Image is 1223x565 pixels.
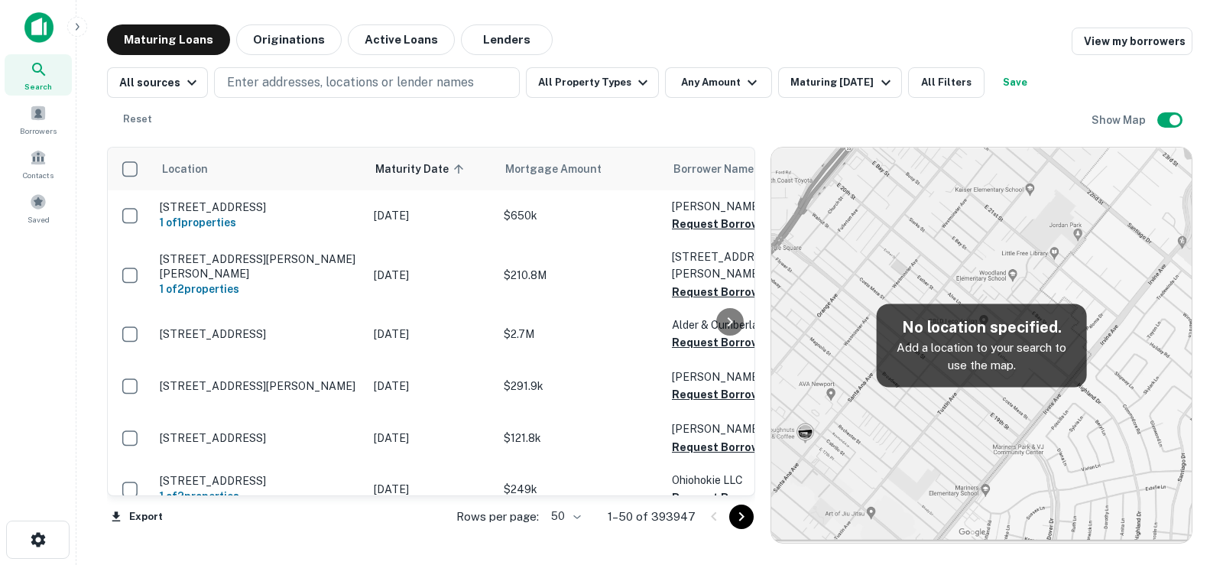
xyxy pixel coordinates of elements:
span: Saved [28,213,50,226]
p: $650k [504,207,657,224]
p: [DATE] [374,326,488,343]
button: Request Borrower Info [672,438,796,456]
p: Enter addresses, locations or lender names [227,73,474,92]
th: Borrower Name [664,148,832,190]
p: Rows per page: [456,508,539,526]
span: Search [24,80,52,93]
button: Enter addresses, locations or lender names [214,67,520,98]
button: Originations [236,24,342,55]
span: Mortgage Amount [505,160,621,178]
p: [DATE] [374,430,488,446]
p: $2.7M [504,326,657,343]
h5: No location specified. [889,316,1075,339]
p: [STREET_ADDRESS][PERSON_NAME] LLC [672,248,825,282]
button: Go to next page [729,505,754,529]
p: [PERSON_NAME] [672,421,825,437]
h6: 1 of 2 properties [160,281,358,297]
div: All sources [119,73,201,92]
p: [DATE] [374,378,488,395]
button: All sources [107,67,208,98]
div: 50 [545,505,583,528]
p: Alder & Cumberland LLC [672,317,825,333]
button: Export [107,505,167,528]
a: Borrowers [5,99,72,140]
img: map-placeholder.webp [771,148,1192,543]
p: [DATE] [374,481,488,498]
p: 1–50 of 393947 [608,508,696,526]
button: Any Amount [665,67,772,98]
button: Request Borrower Info [672,489,796,507]
button: Maturing [DATE] [778,67,901,98]
p: $121.8k [504,430,657,446]
h6: Show Map [1092,112,1148,128]
h6: 1 of 1 properties [160,214,358,231]
span: Contacts [23,169,54,181]
p: Add a location to your search to use the map. [889,339,1075,375]
p: [STREET_ADDRESS] [160,200,358,214]
button: Maturing Loans [107,24,230,55]
p: $210.8M [504,267,657,284]
p: [PERSON_NAME] [672,198,825,215]
img: capitalize-icon.png [24,12,54,43]
button: Request Borrower Info [672,333,796,352]
p: [STREET_ADDRESS][PERSON_NAME][PERSON_NAME] [160,252,358,280]
button: Lenders [461,24,553,55]
th: Location [152,148,366,190]
p: [STREET_ADDRESS][PERSON_NAME] [160,379,358,393]
a: Saved [5,187,72,229]
iframe: Chat Widget [1147,443,1223,516]
p: [DATE] [374,207,488,224]
button: Request Borrower Info [672,385,796,404]
p: [STREET_ADDRESS] [160,431,358,445]
button: All Property Types [526,67,659,98]
th: Mortgage Amount [496,148,664,190]
p: [STREET_ADDRESS] [160,474,358,488]
button: Request Borrower Info [672,215,796,233]
span: Borrowers [20,125,57,137]
th: Maturity Date [366,148,496,190]
span: Maturity Date [375,160,469,178]
p: [STREET_ADDRESS] [160,327,358,341]
p: [DATE] [374,267,488,284]
p: $249k [504,481,657,498]
button: Active Loans [348,24,455,55]
p: $291.9k [504,378,657,395]
button: All Filters [908,67,985,98]
p: Ohiohokie LLC [672,472,825,489]
h6: 1 of 2 properties [160,488,358,505]
p: [PERSON_NAME] [672,369,825,385]
button: Reset [113,104,162,135]
button: Request Borrower Info [672,283,796,301]
button: Save your search to get updates of matches that match your search criteria. [991,67,1040,98]
a: Contacts [5,143,72,184]
div: Maturing [DATE] [790,73,894,92]
span: Borrower Name [673,160,754,178]
span: Location [161,160,208,178]
a: View my borrowers [1072,28,1192,55]
a: Search [5,54,72,96]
